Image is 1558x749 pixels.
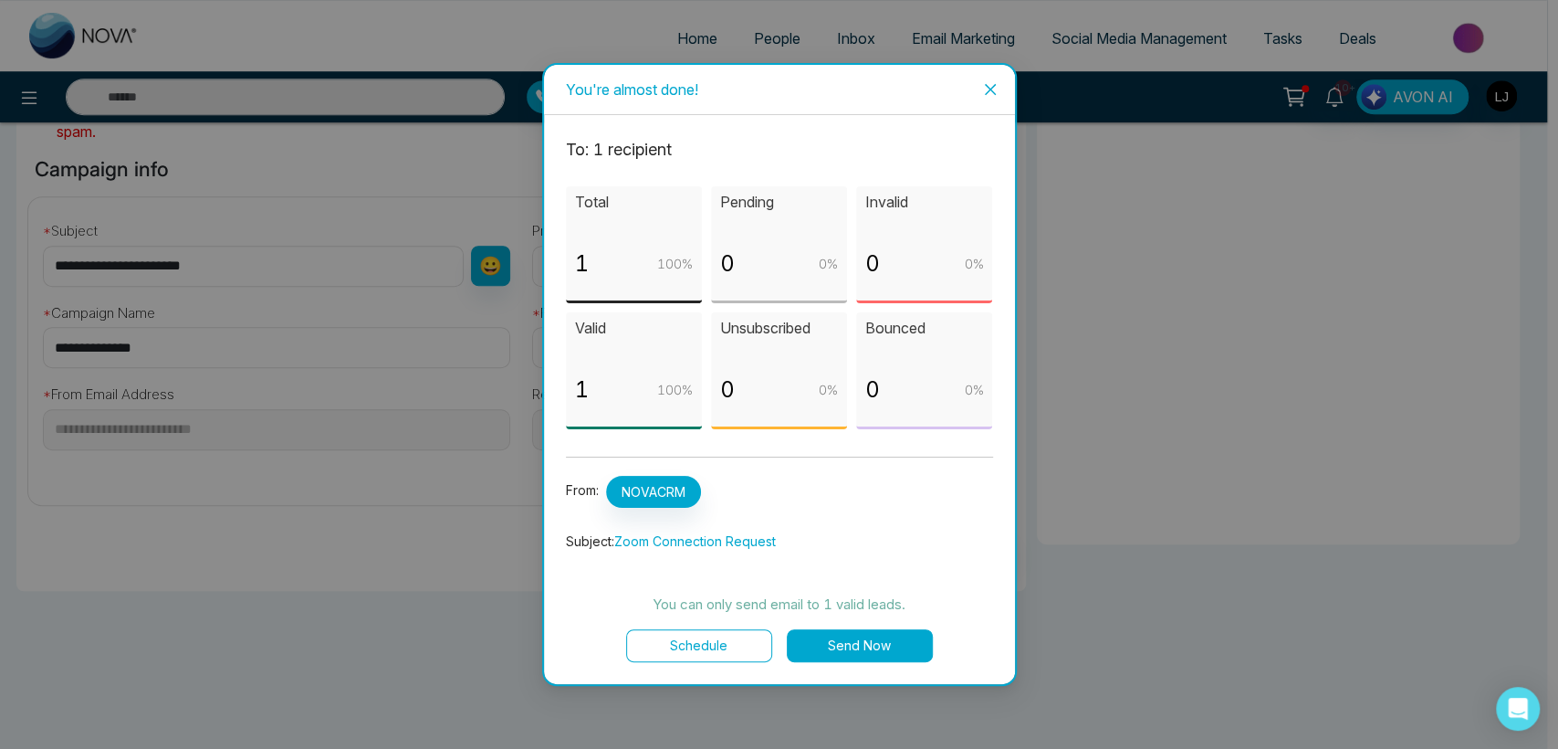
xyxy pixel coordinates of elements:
[657,380,693,400] p: 100 %
[720,191,838,214] p: Pending
[787,629,933,662] button: Send Now
[566,594,993,616] p: You can only send email to 1 valid leads.
[575,247,589,281] p: 1
[720,247,735,281] p: 0
[606,476,701,508] span: NOVACRM
[566,137,993,163] p: To: 1 recipient
[865,317,983,340] p: Bounced
[865,373,880,407] p: 0
[819,380,838,400] p: 0 %
[566,476,993,508] p: From:
[819,254,838,274] p: 0 %
[657,254,693,274] p: 100 %
[865,191,983,214] p: Invalid
[966,65,1015,114] button: Close
[1496,687,1540,731] div: Open Intercom Messenger
[964,380,983,400] p: 0 %
[983,82,998,97] span: close
[964,254,983,274] p: 0 %
[865,247,880,281] p: 0
[566,532,993,552] p: Subject:
[614,533,776,549] span: Zoom Connection Request
[720,373,735,407] p: 0
[575,191,693,214] p: Total
[626,629,772,662] button: Schedule
[575,317,693,340] p: Valid
[720,317,838,340] p: Unsubscribed
[575,373,589,407] p: 1
[566,79,993,100] div: You're almost done!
